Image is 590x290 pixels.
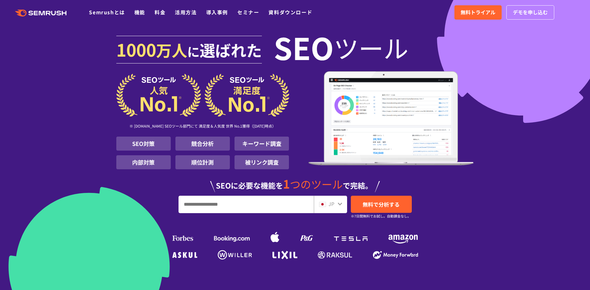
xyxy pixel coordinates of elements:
[116,155,171,169] li: 内部対策
[363,200,400,208] span: 無料で分析する
[237,8,259,16] a: セミナー
[454,5,502,20] a: 無料トライアル
[175,137,230,151] li: 競合分析
[235,137,289,151] li: キーワード調査
[283,175,290,192] span: 1
[155,8,165,16] a: 料金
[328,200,334,208] span: JP
[351,213,411,219] small: ※7日間無料でお試し。自動課金なし。
[89,8,125,16] a: Semrushとは
[268,8,312,16] a: 資料ダウンロード
[175,155,230,169] li: 順位計測
[116,137,171,151] li: SEO対策
[461,8,495,16] span: 無料トライアル
[513,8,548,16] span: デモを申し込む
[200,39,262,61] span: 選ばれた
[235,155,289,169] li: 被リンク調査
[175,8,197,16] a: 活用方法
[506,5,554,20] a: デモを申し込む
[290,176,343,192] span: つのツール
[156,39,187,61] span: 万人
[343,180,373,191] span: で完結。
[334,35,408,60] span: ツール
[351,196,412,213] a: 無料で分析する
[206,8,228,16] a: 導入事例
[274,35,334,60] span: SEO
[116,172,474,192] div: SEOに必要な機能を
[116,37,156,62] span: 1000
[134,8,145,16] a: 機能
[116,117,289,137] div: ※ [DOMAIN_NAME] SEOツール部門にて 満足度＆人気度 世界 No.1獲得（[DATE]時点）
[187,42,200,60] span: に
[179,196,314,213] input: URL、キーワードを入力してください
